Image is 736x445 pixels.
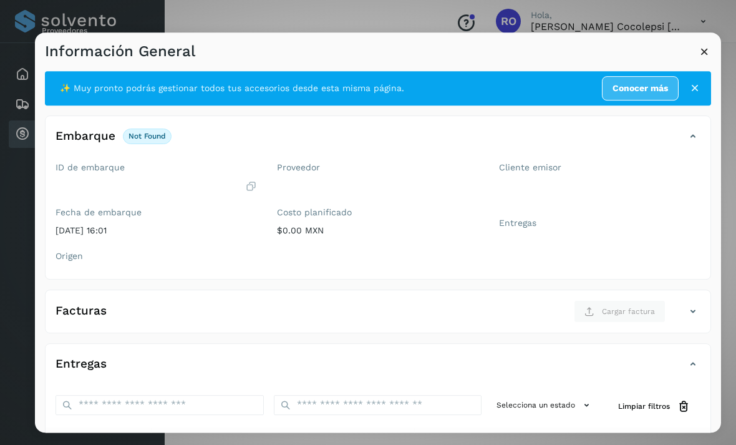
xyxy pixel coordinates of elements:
label: Fecha de embarque [56,207,257,218]
span: Cargar factura [602,306,655,317]
label: Cliente emisor [499,162,700,173]
div: Entregas [46,354,710,385]
button: Selecciona un estado [491,395,598,416]
a: Conocer más [602,76,679,100]
div: Embarquenot found [46,126,710,157]
label: Proveedor [277,162,478,173]
label: Origen [56,251,257,262]
h3: Información General [45,42,195,61]
button: Limpiar filtros [608,395,700,418]
div: FacturasCargar factura [46,300,710,333]
h4: Embarque [56,129,115,144]
label: ID de embarque [56,162,257,173]
span: Limpiar filtros [618,401,670,412]
label: Costo planificado [277,207,478,218]
h4: Entregas [56,357,107,371]
p: $0.00 MXN [277,225,478,236]
span: ✨ Muy pronto podrás gestionar todos tus accesorios desde esta misma página. [60,82,404,95]
p: [DATE] 16:01 [56,225,257,236]
button: Cargar factura [574,300,666,323]
h4: Facturas [56,304,107,318]
label: Entregas [499,218,700,228]
p: not found [128,132,166,140]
